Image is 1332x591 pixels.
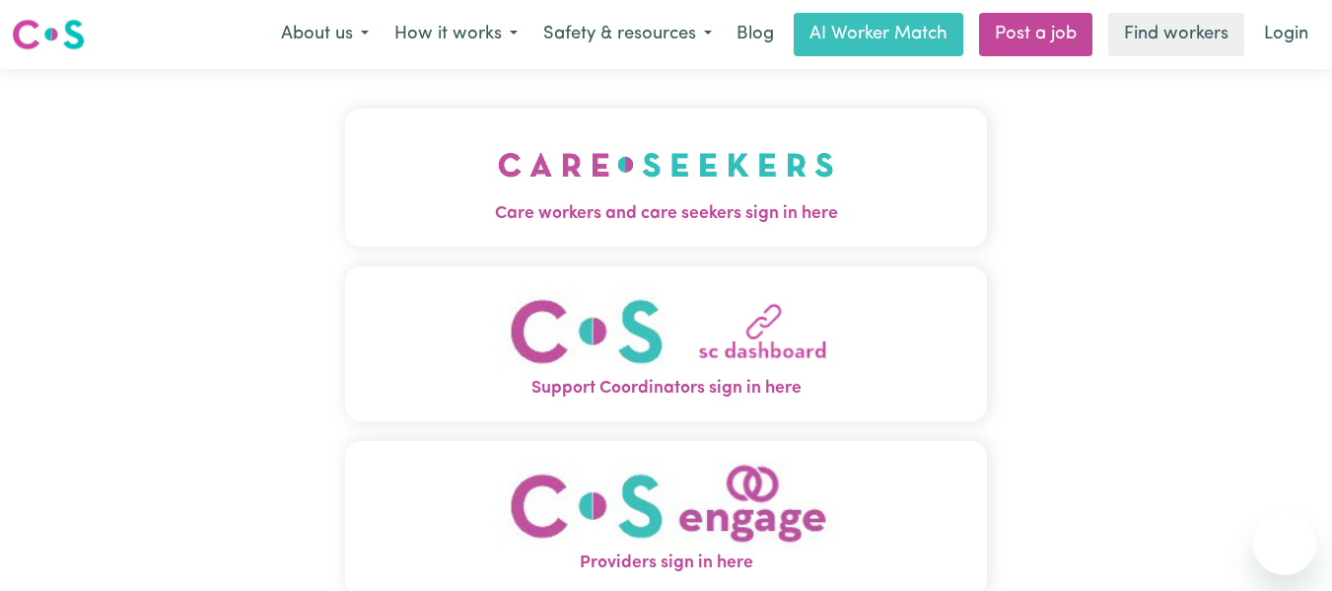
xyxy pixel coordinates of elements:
[1253,512,1316,575] iframe: Button to launch messaging window
[530,14,725,55] button: Safety & resources
[268,14,382,55] button: About us
[12,12,85,57] a: Careseekers logo
[345,376,988,402] span: Support Coordinators sign in here
[345,266,988,421] button: Support Coordinators sign in here
[979,13,1092,56] a: Post a job
[345,551,988,576] span: Providers sign in here
[345,109,988,247] button: Care workers and care seekers sign in here
[1252,13,1320,56] a: Login
[382,14,530,55] button: How it works
[1108,13,1244,56] a: Find workers
[12,17,85,52] img: Careseekers logo
[345,201,988,227] span: Care workers and care seekers sign in here
[725,13,786,56] a: Blog
[794,13,963,56] a: AI Worker Match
